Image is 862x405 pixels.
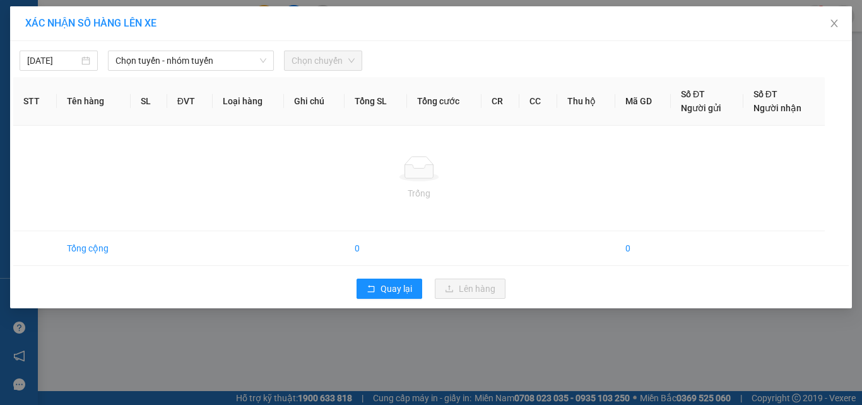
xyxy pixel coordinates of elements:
[27,54,79,68] input: 11/10/2025
[753,103,801,113] span: Người nhận
[357,279,422,299] button: rollbackQuay lại
[345,77,407,126] th: Tổng SL
[57,77,131,126] th: Tên hàng
[345,231,407,266] td: 0
[829,18,839,28] span: close
[681,103,721,113] span: Người gửi
[57,231,131,266] td: Tổng cộng
[557,77,615,126] th: Thu hộ
[292,51,355,70] span: Chọn chuyến
[13,77,57,126] th: STT
[167,77,213,126] th: ĐVT
[407,77,481,126] th: Tổng cước
[481,77,519,126] th: CR
[115,51,266,70] span: Chọn tuyến - nhóm tuyến
[131,77,167,126] th: SL
[681,89,705,99] span: Số ĐT
[213,77,285,126] th: Loại hàng
[435,279,505,299] button: uploadLên hàng
[381,282,412,296] span: Quay lại
[259,57,267,64] span: down
[817,6,852,42] button: Close
[23,186,815,200] div: Trống
[519,77,557,126] th: CC
[284,77,345,126] th: Ghi chú
[753,89,777,99] span: Số ĐT
[615,231,671,266] td: 0
[615,77,671,126] th: Mã GD
[367,284,375,294] span: rollback
[25,17,156,29] span: XÁC NHẬN SỐ HÀNG LÊN XE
